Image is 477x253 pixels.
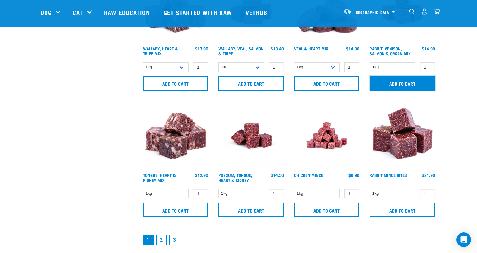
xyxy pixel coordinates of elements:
[218,174,252,181] a: Possum, Tongue, Heart & Kidney
[142,101,210,170] img: 1167 Tongue Heart Kidney Mix 01
[346,46,359,51] div: $14.90
[193,62,208,72] input: 1
[294,203,360,217] input: Add to cart
[98,0,157,24] a: Raw Education
[218,203,284,217] input: Add to cart
[294,76,360,91] input: Add to cart
[293,101,361,170] img: Chicken M Ince 1613
[343,9,351,14] img: van-moving.png
[434,8,440,15] img: home-icon@2x.png
[143,235,154,245] a: Page 1
[370,76,435,91] input: Add to cart
[420,62,435,72] input: 1
[370,203,435,217] input: Add to cart
[348,173,359,178] div: $9.90
[269,62,284,72] input: 1
[294,174,323,176] a: Chicken Mince
[169,235,180,245] a: Goto page 3
[344,62,359,72] input: 1
[420,189,435,198] input: 1
[218,76,284,91] input: Add to cart
[142,233,437,247] nav: pagination
[409,9,415,14] img: home-icon-1@2x.png
[73,8,83,17] a: Cat
[156,235,167,245] a: Goto page 2
[271,173,284,178] div: $14.50
[41,8,52,17] a: Dog
[193,189,208,198] input: 1
[368,101,437,170] img: Whole Minced Rabbit Cubes 01
[218,47,264,54] a: Wallaby, Veal, Salmon & Tripe
[355,11,391,13] span: [GEOGRAPHIC_DATA]
[271,46,284,51] div: $13.40
[143,76,208,91] input: Add to cart
[143,174,176,181] a: Tongue, Heart & Kidney Mix
[269,189,284,198] input: 1
[143,47,178,54] a: Wallaby, Heart & Tripe Mix
[370,174,407,176] a: Rabbit Mince Bites
[421,8,428,15] img: user.png
[157,0,240,24] a: Get started with Raw
[195,46,208,51] div: $13.90
[143,203,208,217] input: Add to cart
[456,232,471,247] div: Open Intercom Messenger
[294,47,328,50] a: Veal & Heart Mix
[195,173,208,178] div: $12.90
[370,47,411,54] a: Rabbit, Venison, Salmon & Organ Mix
[240,0,275,24] a: Vethub
[217,101,285,170] img: Possum Tongue Heart Kidney 1682
[422,46,435,51] div: $14.90
[344,189,359,198] input: 1
[422,173,435,178] div: $21.90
